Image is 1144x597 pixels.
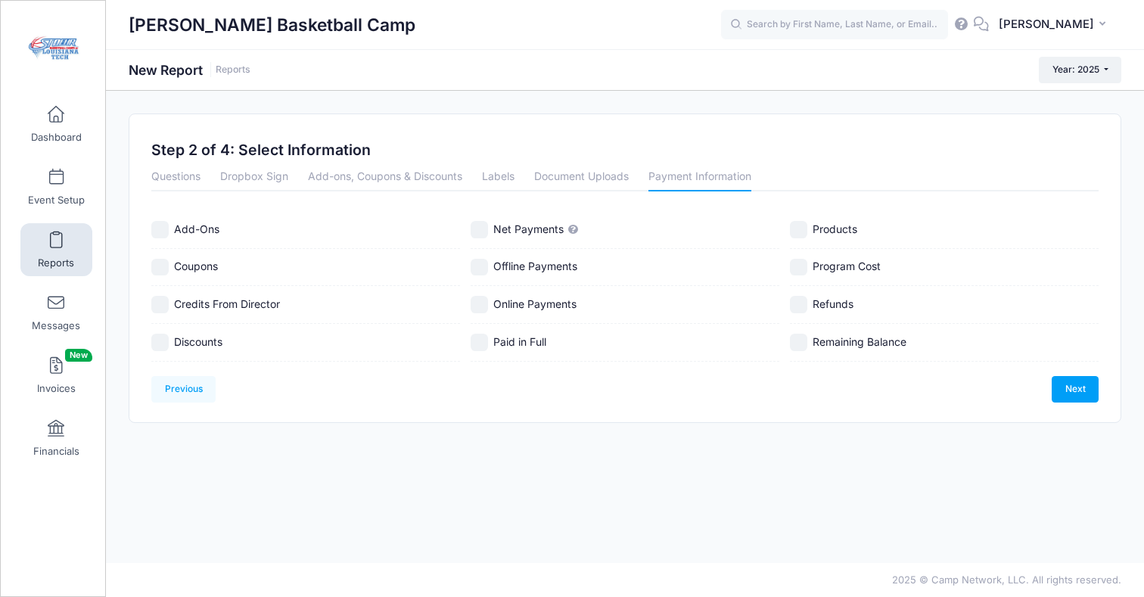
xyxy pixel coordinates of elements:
[813,260,881,272] span: Program Cost
[151,334,169,351] input: Discounts
[174,297,280,310] span: Credits From Director
[129,62,250,78] h1: New Report
[1039,57,1121,82] button: Year: 2025
[790,259,807,276] input: Program Cost
[129,8,415,42] h1: [PERSON_NAME] Basketball Camp
[20,286,92,339] a: Messages
[20,160,92,213] a: Event Setup
[1,16,107,88] a: Brooke Stoehr Basketball Camp
[813,335,906,348] span: Remaining Balance
[31,131,82,144] span: Dashboard
[151,221,169,238] input: Add-Ons
[1052,64,1099,75] span: Year: 2025
[151,141,371,159] h2: Step 2 of 4: Select Information
[38,257,74,269] span: Reports
[568,222,580,236] button: Net Payments
[813,297,853,310] span: Refunds
[534,164,629,191] a: Document Uploads
[790,296,807,313] input: Refunds
[813,222,857,235] span: Products
[37,382,76,395] span: Invoices
[28,194,85,207] span: Event Setup
[151,376,216,402] a: Previous
[493,297,577,310] span: Online Payments
[20,349,92,402] a: InvoicesNew
[32,319,80,332] span: Messages
[790,334,807,351] input: Remaining Balance
[20,412,92,465] a: Financials
[493,260,577,272] span: Offline Payments
[174,260,218,272] span: Coupons
[20,98,92,151] a: Dashboard
[174,335,222,348] span: Discounts
[151,296,169,313] input: Credits From Director
[216,64,250,76] a: Reports
[471,334,488,351] input: Paid in Full
[20,223,92,276] a: Reports
[999,16,1094,33] span: [PERSON_NAME]
[26,23,82,80] img: Brooke Stoehr Basketball Camp
[471,221,488,238] input: Net Payments
[989,8,1121,42] button: [PERSON_NAME]
[151,164,201,191] a: Questions
[33,445,79,458] span: Financials
[65,349,92,362] span: New
[648,164,751,191] a: Payment Information
[721,10,948,40] input: Search by First Name, Last Name, or Email...
[151,259,169,276] input: Coupons
[790,221,807,238] input: Products
[482,164,514,191] a: Labels
[220,164,288,191] a: Dropbox Sign
[892,574,1121,586] span: 2025 © Camp Network, LLC. All rights reserved.
[471,259,488,276] input: Offline Payments
[493,335,546,348] span: Paid in Full
[308,164,462,191] a: Add-ons, Coupons & Discounts
[1052,376,1099,402] a: Next
[471,296,488,313] input: Online Payments
[493,222,564,235] span: Net Payments
[174,222,219,235] span: Add-Ons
